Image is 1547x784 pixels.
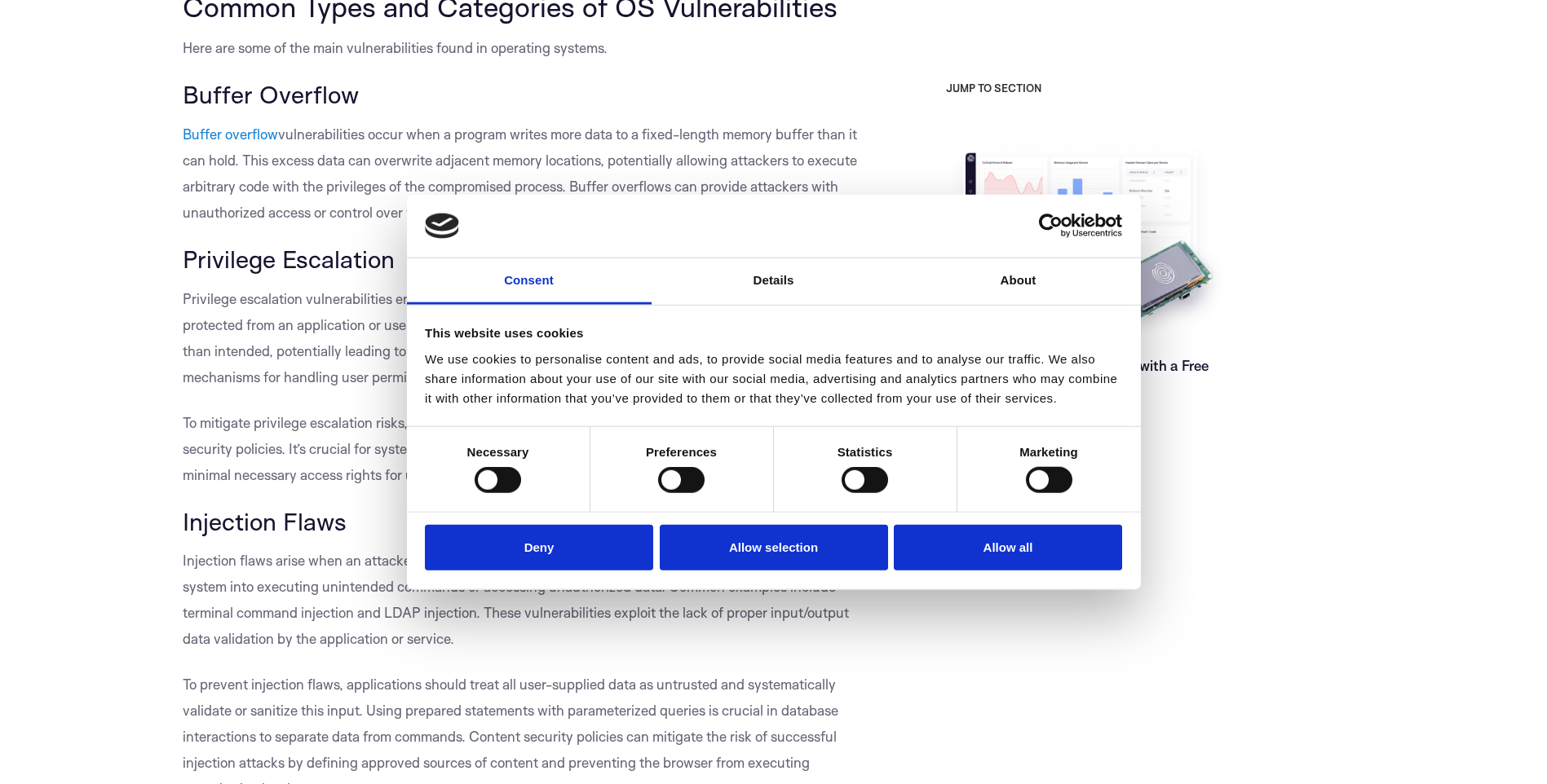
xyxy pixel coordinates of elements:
[896,258,1141,305] a: About
[183,39,608,56] span: Here are some of the main vulnerabilities found in operating systems.
[183,290,864,385] span: Privilege escalation vulnerabilities enable an attacker to gain elevated access to resources that...
[979,214,1122,238] a: Usercentrics Cookiebot - opens in a new window
[425,213,459,239] img: logo
[183,414,855,483] span: To mitigate privilege escalation risks, operating systems use strict user access controls and reg...
[894,524,1122,570] button: Allow all
[838,445,893,459] strong: Statistics
[407,258,652,305] a: Consent
[425,350,1122,408] div: We use cookies to personalise content and ads, to provide social media features and to analyse ou...
[425,524,653,570] button: Deny
[183,126,857,221] span: vulnerabilities occur when a program writes more data to a fixed-length memory buffer than it can...
[183,79,359,109] span: Buffer Overflow
[946,81,1365,95] h3: JUMP TO SECTION
[946,140,1231,343] img: Take Sternum for a Test Drive with a Free Evaluation Kit
[646,445,717,459] strong: Preferences
[425,324,1122,343] div: This website uses cookies
[183,126,278,143] a: Buffer overflow
[183,244,395,274] span: Privilege Escalation
[652,258,896,305] a: Details
[183,506,347,536] span: Injection Flaws
[660,524,888,570] button: Allow selection
[467,445,529,459] strong: Necessary
[183,552,849,647] span: Injection flaws arise when an attacker can send malicious data as part of a command or query, tri...
[1019,445,1078,459] strong: Marketing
